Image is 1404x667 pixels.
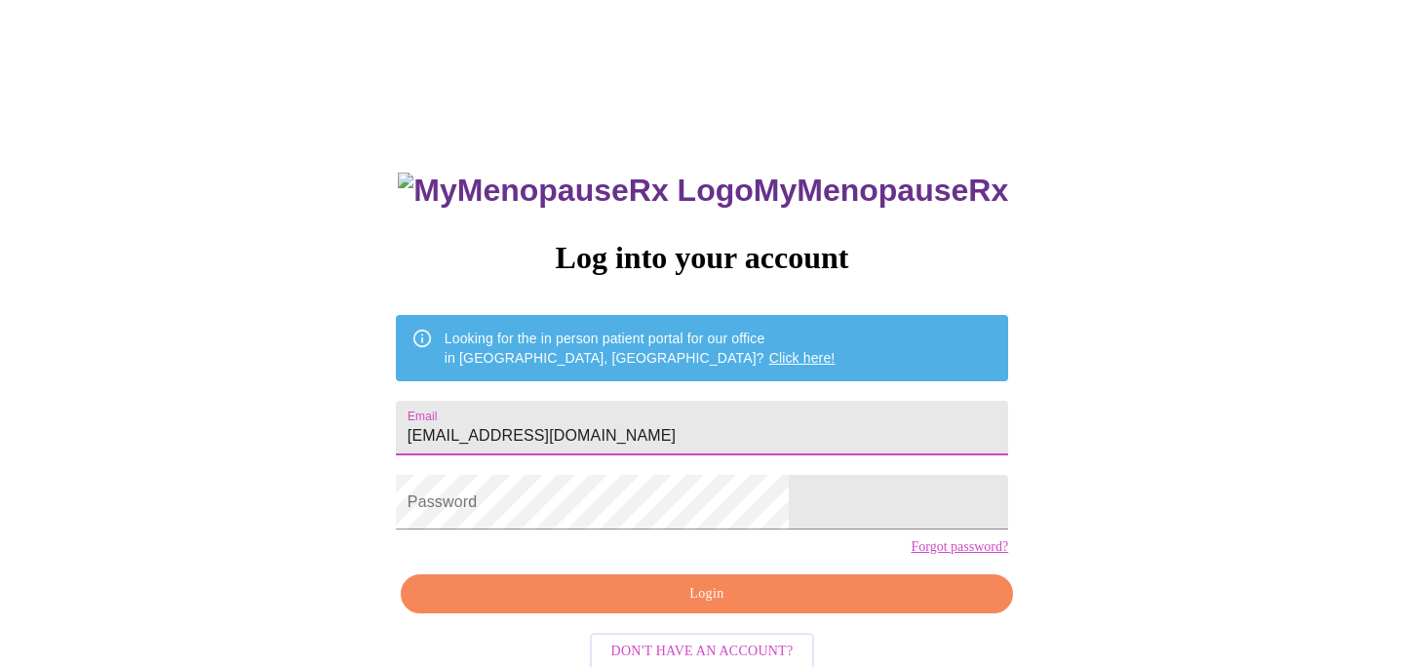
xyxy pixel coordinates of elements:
div: Looking for the in person patient portal for our office in [GEOGRAPHIC_DATA], [GEOGRAPHIC_DATA]? [445,321,836,375]
a: Forgot password? [911,539,1008,555]
h3: MyMenopauseRx [398,173,1008,209]
button: Login [401,574,1013,614]
a: Click here! [769,350,836,366]
img: MyMenopauseRx Logo [398,173,753,209]
a: Don't have an account? [585,642,820,658]
h3: Log into your account [396,240,1008,276]
span: Login [423,582,991,607]
span: Don't have an account? [611,640,794,664]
